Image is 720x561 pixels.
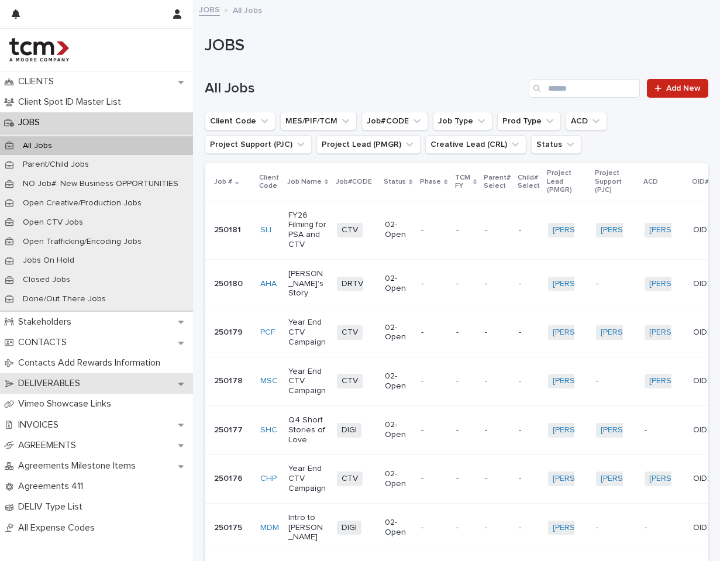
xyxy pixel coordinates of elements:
[596,523,635,533] p: -
[485,523,509,533] p: -
[13,522,104,534] p: All Expense Codes
[260,279,277,289] a: AHA
[596,376,635,386] p: -
[456,376,476,386] p: -
[205,36,700,56] h1: JOBS
[288,211,328,250] p: FY26 Filming for PSA and CTV
[214,175,232,188] p: Job #
[214,474,251,484] p: 250176
[214,523,251,533] p: 250175
[519,376,539,386] p: -
[199,2,220,16] a: JOBS
[385,323,412,343] p: 02-Open
[214,279,251,289] p: 250180
[13,76,63,87] p: CLIENTS
[13,256,84,266] p: Jobs On Hold
[485,225,509,235] p: -
[519,225,539,235] p: -
[385,220,412,240] p: 02-Open
[519,523,539,533] p: -
[214,328,251,338] p: 250179
[421,328,446,338] p: -
[485,328,509,338] p: -
[456,425,476,435] p: -
[233,3,262,16] p: All Jobs
[425,135,526,154] button: Creative Lead (CRL)
[421,474,446,484] p: -
[647,79,708,98] a: Add New
[553,425,636,435] a: [PERSON_NAME]-TCM
[13,398,120,409] p: Vimeo Showcase Links
[205,80,524,97] h1: All Jobs
[385,274,412,294] p: 02-Open
[519,279,539,289] p: -
[420,175,441,188] p: Phase
[13,440,85,451] p: AGREEMENTS
[260,523,279,533] a: MDM
[529,79,640,98] input: Search
[288,318,328,347] p: Year End CTV Campaign
[13,419,68,431] p: INVOICES
[205,112,275,130] button: Client Code
[361,112,428,130] button: Job#CODE
[337,374,363,388] span: CTV
[13,460,145,471] p: Agreements Milestone Items
[260,474,277,484] a: CHP
[259,171,280,193] p: Client Code
[485,376,509,386] p: -
[214,225,251,235] p: 250181
[13,237,151,247] p: Open Trafficking/Encoding Jobs
[421,523,446,533] p: -
[288,367,328,396] p: Year End CTV Campaign
[553,328,636,338] a: [PERSON_NAME]-TCM
[13,501,92,512] p: DELIV Type List
[260,225,271,235] a: SLI
[288,415,328,445] p: Q4 Short Stories of Love
[9,38,69,61] img: 4hMmSqQkux38exxPVZHQ
[260,376,278,386] a: MSC
[433,112,492,130] button: Job Type
[385,469,412,489] p: 02-Open
[384,175,406,188] p: Status
[13,481,92,492] p: Agreements 411
[456,279,476,289] p: -
[385,371,412,391] p: 02-Open
[288,513,328,542] p: Intro to [PERSON_NAME]
[214,376,251,386] p: 250178
[13,218,92,228] p: Open CTV Jobs
[288,269,328,298] p: [PERSON_NAME]'s Story
[485,474,509,484] p: -
[601,474,684,484] a: [PERSON_NAME]-TCM
[456,328,476,338] p: -
[13,97,130,108] p: Client Spot ID Master List
[601,225,684,235] a: [PERSON_NAME]-TCM
[421,279,446,289] p: -
[287,175,322,188] p: Job Name
[260,425,277,435] a: SHC
[553,376,636,386] a: [PERSON_NAME]-TCM
[601,328,684,338] a: [PERSON_NAME]-TCM
[456,474,476,484] p: -
[485,279,509,289] p: -
[13,275,80,285] p: Closed Jobs
[497,112,561,130] button: Prod Type
[337,223,363,238] span: CTV
[13,337,76,348] p: CONTACTS
[643,175,658,188] p: ACD
[13,117,49,128] p: JOBS
[666,84,701,92] span: Add New
[421,376,446,386] p: -
[13,357,170,369] p: Contacts Add Rewards Information
[337,471,363,486] span: CTV
[456,225,476,235] p: -
[260,328,275,338] a: PCF
[553,225,636,235] a: [PERSON_NAME]-TCM
[455,171,470,193] p: TCM FY
[519,474,539,484] p: -
[484,171,511,193] p: Parent# Select
[645,523,684,533] p: -
[519,425,539,435] p: -
[596,279,635,289] p: -
[519,328,539,338] p: -
[456,523,476,533] p: -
